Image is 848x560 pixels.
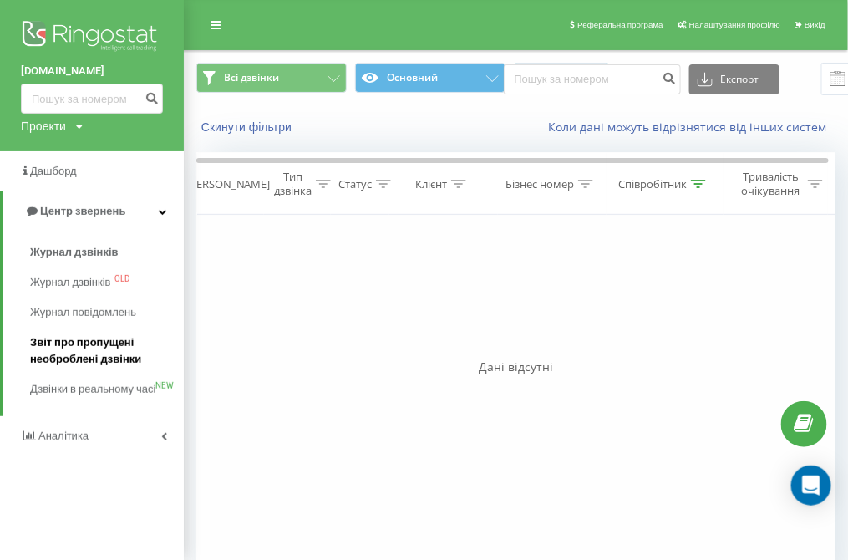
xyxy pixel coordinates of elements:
a: [DOMAIN_NAME] [21,63,163,79]
div: Статус [338,177,372,191]
a: Центр звернень [3,191,184,232]
span: Журнал дзвінків [30,244,119,261]
a: Журнал дзвінківOLD [30,267,184,298]
button: Всі дзвінки [196,63,347,93]
span: Вихід [805,20,825,29]
button: Експорт [689,64,779,94]
span: Журнал повідомлень [30,304,136,321]
div: Бізнес номер [505,177,574,191]
div: Клієнт [415,177,447,191]
span: Центр звернень [40,205,125,217]
a: Звіт про пропущені необроблені дзвінки [30,328,184,374]
span: Звіт про пропущені необроблені дзвінки [30,334,175,368]
div: Тривалість очікування [738,170,804,198]
span: Дзвінки в реальному часі [30,381,155,398]
a: Журнал дзвінків [30,237,184,267]
div: [PERSON_NAME] [186,177,271,191]
div: Дані відсутні [196,359,835,375]
div: Open Intercom Messenger [791,466,831,506]
a: Дзвінки в реальному часіNEW [30,374,184,405]
input: Пошук за номером [21,84,163,114]
span: Дашборд [30,165,77,177]
button: Основний [355,63,505,93]
span: Всі дзвінки [224,71,279,84]
span: Аналiтика [38,430,89,442]
img: Ringostat logo [21,17,163,59]
span: Журнал дзвінків [30,274,110,291]
button: Скинути фільтри [196,120,300,135]
span: Реферальна програма [577,20,663,29]
input: Пошук за номером [504,64,681,94]
div: Проекти [21,118,66,135]
span: Налаштування профілю [689,20,780,29]
a: Коли дані можуть відрізнятися вiд інших систем [548,119,835,135]
a: Журнал повідомлень [30,298,184,328]
div: Співробітник [618,177,687,191]
div: Тип дзвінка [274,170,312,198]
